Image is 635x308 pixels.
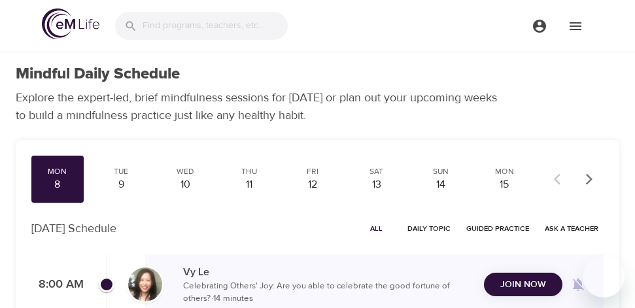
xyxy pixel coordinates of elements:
[31,276,84,294] p: 8:00 AM
[183,280,473,305] p: Celebrating Others' Joy: Are you able to celebrate the good fortune of others? · 14 minutes
[461,218,534,239] button: Guided Practice
[164,166,206,177] div: Wed
[557,8,593,44] button: menu
[360,222,392,235] span: All
[583,256,625,298] iframe: Button to launch messaging window
[407,222,451,235] span: Daily Topic
[562,269,594,300] span: Remind me when a class goes live every Monday at 8:00 AM
[31,220,116,237] p: [DATE] Schedule
[228,177,270,192] div: 11
[420,166,462,177] div: Sun
[466,222,529,235] span: Guided Practice
[483,177,525,192] div: 15
[292,177,334,192] div: 12
[355,218,397,239] button: All
[228,166,270,177] div: Thu
[483,166,525,177] div: Mon
[292,166,334,177] div: Fri
[16,65,180,84] h1: Mindful Daily Schedule
[42,9,99,39] img: logo
[545,222,598,235] span: Ask a Teacher
[16,89,506,124] p: Explore the expert-led, brief mindfulness sessions for [DATE] or plan out your upcoming weeks to ...
[540,218,604,239] button: Ask a Teacher
[420,177,462,192] div: 14
[484,273,562,297] button: Join Now
[128,267,162,301] img: vy-profile-good-3.jpg
[402,218,456,239] button: Daily Topic
[101,166,143,177] div: Tue
[37,166,78,177] div: Mon
[164,177,206,192] div: 10
[101,177,143,192] div: 9
[37,177,78,192] div: 8
[356,166,398,177] div: Sat
[521,8,557,44] button: menu
[143,12,288,40] input: Find programs, teachers, etc...
[183,264,473,280] p: Vy Le
[356,177,398,192] div: 13
[500,277,546,293] span: Join Now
